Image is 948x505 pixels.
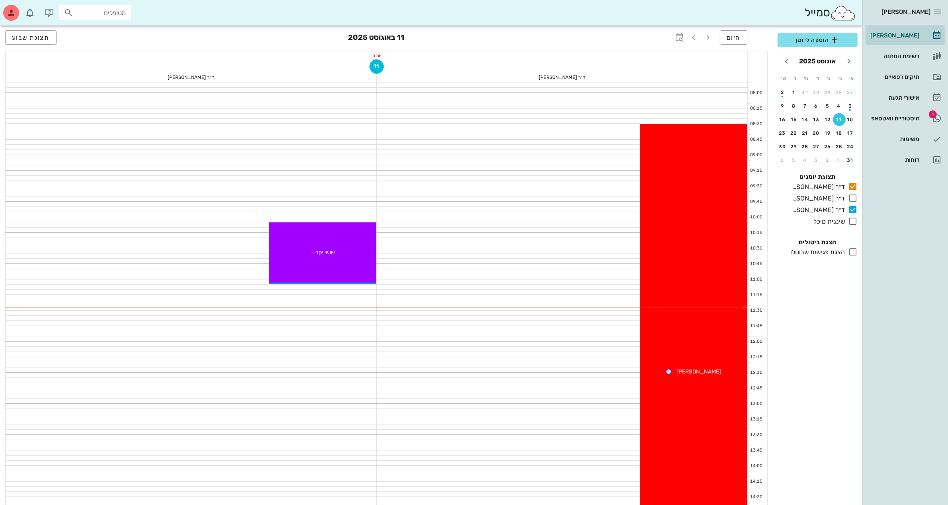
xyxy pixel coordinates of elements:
button: 10 [844,113,857,126]
div: 09:15 [748,167,764,174]
div: 11:30 [748,307,764,314]
div: 3 [810,157,823,163]
button: 24 [844,140,857,153]
button: 2 [776,86,789,99]
div: 27 [810,144,823,149]
div: 1 [788,90,800,95]
div: היסטוריית וואטסאפ [869,115,919,122]
div: 24 [844,144,857,149]
div: 12:45 [748,385,764,392]
div: 17 [844,130,857,136]
div: 15 [788,117,800,122]
button: 6 [810,100,823,112]
button: 20 [810,127,823,140]
div: 13:15 [748,416,764,423]
a: משימות [866,130,945,149]
button: 31 [844,154,857,167]
div: 13:30 [748,432,764,438]
button: 3 [844,100,857,112]
div: דוחות [869,157,919,163]
button: 1 [788,86,800,99]
button: 5 [821,100,834,112]
span: 11 [370,63,383,70]
div: 8 [788,103,800,109]
div: 12 [821,117,834,122]
div: 23 [776,130,789,136]
div: 30 [810,90,823,95]
div: 6 [810,103,823,109]
div: 08:15 [748,105,764,112]
button: הוספה ליומן [778,33,858,47]
div: 11 [833,117,846,122]
span: [PERSON_NAME] [676,368,721,375]
div: 29 [788,144,800,149]
button: 28 [833,86,846,99]
th: ג׳ [824,72,834,85]
a: דוחות [866,150,945,169]
span: שושי יקר [315,249,335,256]
button: 8 [788,100,800,112]
div: תיקים רפואיים [869,74,919,80]
div: 5 [788,157,800,163]
button: 19 [821,127,834,140]
th: ה׳ [801,72,811,85]
div: 10:45 [748,261,764,267]
div: 12:30 [748,369,764,376]
button: 7 [799,100,811,112]
div: משימות [869,136,919,142]
div: [PERSON_NAME] [869,32,919,39]
button: 27 [844,86,857,99]
th: ד׳ [812,72,823,85]
button: תצוגת שבוע [5,30,57,45]
button: חודש שעבר [842,54,856,69]
a: [PERSON_NAME] [866,26,945,45]
div: 13 [810,117,823,122]
div: 31 [799,90,811,95]
div: 14:00 [748,463,764,470]
button: 4 [833,100,846,112]
div: 3 [844,103,857,109]
span: היום [727,34,741,41]
button: 17 [844,127,857,140]
div: 12:00 [748,338,764,345]
div: 30 [776,144,789,149]
button: 13 [810,113,823,126]
div: ד״ר [PERSON_NAME] [789,205,845,215]
div: 7 [799,103,811,109]
th: ו׳ [790,72,800,85]
div: 2 [821,157,834,163]
div: 08:45 [748,136,764,143]
div: 4 [799,157,811,163]
span: [PERSON_NAME] [882,8,930,16]
div: 08:30 [748,121,764,128]
div: 22 [788,130,800,136]
div: 21 [799,130,811,136]
div: 09:00 [748,152,764,159]
div: 19 [821,130,834,136]
h3: 11 באוגוסט 2025 [348,30,405,46]
button: 29 [788,140,800,153]
th: ב׳ [835,72,845,85]
h4: הצגת ביטולים [778,238,858,247]
div: 27 [844,90,857,95]
button: 9 [776,100,789,112]
button: 14 [799,113,811,126]
div: 6 [776,157,789,163]
div: 9 [776,103,789,109]
button: 16 [776,113,789,126]
div: 20 [810,130,823,136]
button: 11 [833,113,846,126]
div: ד״ר [PERSON_NAME] [6,75,376,80]
span: תצוגת שבוע [12,34,50,41]
div: 31 [844,157,857,163]
button: 5 [788,154,800,167]
div: 11:15 [748,292,764,299]
div: 28 [799,144,811,149]
div: אישורי הגעה [869,94,919,101]
button: 22 [788,127,800,140]
button: 1 [833,154,846,167]
button: 29 [821,86,834,99]
div: 1 [833,157,846,163]
a: תיקים רפואיים [866,67,945,86]
button: 12 [821,113,834,126]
